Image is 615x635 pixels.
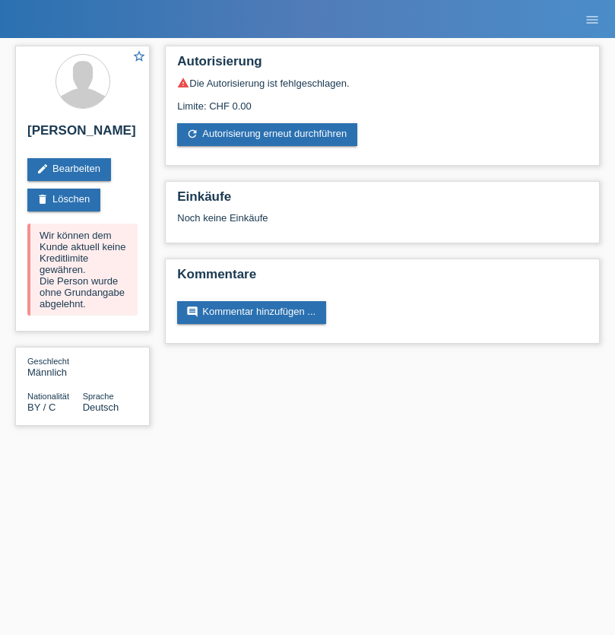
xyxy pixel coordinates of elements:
h2: Autorisierung [177,54,588,77]
div: Wir können dem Kunde aktuell keine Kreditlimite gewähren. Die Person wurde ohne Grundangabe abgel... [27,224,138,316]
i: refresh [186,128,198,140]
i: menu [585,12,600,27]
a: editBearbeiten [27,158,111,181]
a: menu [577,14,607,24]
h2: Kommentare [177,267,588,290]
i: star_border [132,49,146,63]
div: Noch keine Einkäufe [177,212,588,235]
span: Deutsch [83,402,119,413]
span: Sprache [83,392,114,401]
h2: [PERSON_NAME] [27,123,138,146]
div: Limite: CHF 0.00 [177,89,588,112]
a: refreshAutorisierung erneut durchführen [177,123,357,146]
i: warning [177,77,189,89]
span: Nationalität [27,392,69,401]
h2: Einkäufe [177,189,588,212]
i: edit [36,163,49,175]
a: star_border [132,49,146,65]
span: Geschlecht [27,357,69,366]
a: deleteLöschen [27,189,100,211]
span: Weißrussland / C / 28.08.2006 [27,402,55,413]
a: commentKommentar hinzufügen ... [177,301,326,324]
div: Die Autorisierung ist fehlgeschlagen. [177,77,588,89]
i: delete [36,193,49,205]
div: Männlich [27,355,83,378]
i: comment [186,306,198,318]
